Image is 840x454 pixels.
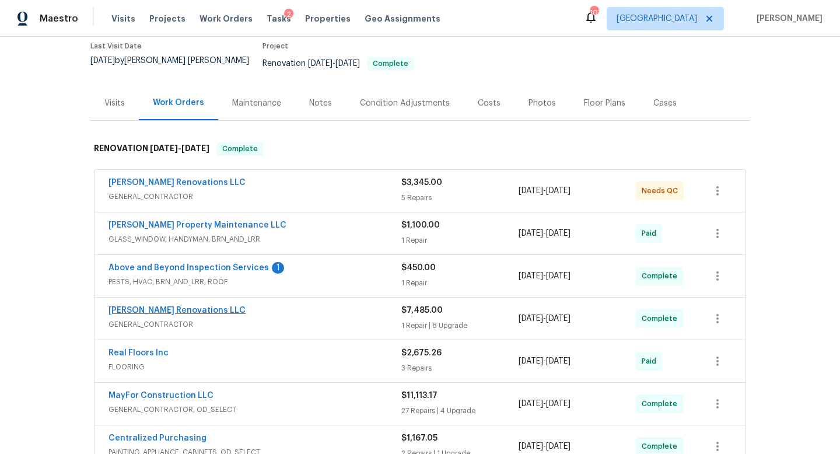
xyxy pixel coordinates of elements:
span: Complete [642,398,682,410]
span: Geo Assignments [365,13,440,25]
span: GENERAL_CONTRACTOR, OD_SELECT [108,404,401,415]
span: [DATE] [150,144,178,152]
span: PESTS, HVAC, BRN_AND_LRR, ROOF [108,276,401,288]
span: GENERAL_CONTRACTOR [108,191,401,202]
div: 1 Repair [401,235,519,246]
div: 1 [272,262,284,274]
div: 2 [284,9,293,20]
div: Maintenance [232,97,281,109]
span: - [519,398,570,410]
span: [DATE] [546,442,570,450]
span: Complete [218,143,262,155]
span: [DATE] [546,315,570,323]
div: 1 Repair | 8 Upgrade [401,320,519,331]
span: $7,485.00 [401,306,443,315]
span: [DATE] [546,187,570,195]
span: [DATE] [519,400,543,408]
span: [DATE] [519,315,543,323]
span: Paid [642,355,661,367]
span: GENERAL_CONTRACTOR [108,319,401,330]
a: Centralized Purchasing [108,434,206,442]
span: - [308,60,360,68]
div: 1 Repair [401,277,519,289]
div: RENOVATION [DATE]-[DATE]Complete [90,130,750,167]
span: [DATE] [546,357,570,365]
div: Notes [309,97,332,109]
span: Tasks [267,15,291,23]
span: Visits [111,13,135,25]
span: Complete [642,441,682,452]
span: [DATE] [308,60,332,68]
span: Project [262,43,288,50]
a: [PERSON_NAME] Property Maintenance LLC [108,221,286,229]
span: Projects [149,13,185,25]
span: $2,675.26 [401,349,442,357]
div: 27 Repairs | 4 Upgrade [401,405,519,417]
span: - [519,313,570,324]
span: [DATE] [519,229,543,238]
span: $3,345.00 [401,179,442,187]
span: Complete [642,270,682,282]
span: Complete [642,313,682,324]
span: GLASS_WINDOW, HANDYMAN, BRN_AND_LRR [108,233,401,245]
span: [DATE] [546,229,570,238]
div: 3 Repairs [401,362,519,374]
span: [DATE] [519,272,543,280]
span: $1,100.00 [401,221,440,229]
span: [GEOGRAPHIC_DATA] [617,13,697,25]
div: Floor Plans [584,97,625,109]
span: [PERSON_NAME] [752,13,822,25]
span: Maestro [40,13,78,25]
span: Last Visit Date [90,43,142,50]
a: [PERSON_NAME] Renovations LLC [108,306,246,315]
span: Complete [368,60,413,67]
span: Properties [305,13,351,25]
span: Renovation [262,60,414,68]
div: 107 [590,7,598,19]
span: - [519,441,570,452]
span: - [519,355,570,367]
span: - [150,144,209,152]
span: $450.00 [401,264,436,272]
div: 5 Repairs [401,192,519,204]
div: Costs [478,97,501,109]
span: Work Orders [199,13,253,25]
a: Above and Beyond Inspection Services [108,264,269,272]
span: Needs QC [642,185,682,197]
span: $11,113.17 [401,392,437,400]
span: - [519,228,570,239]
span: [DATE] [335,60,360,68]
span: FLOORING [108,361,401,373]
a: MayFor Construction LLC [108,392,213,400]
a: [PERSON_NAME] Renovations LLC [108,179,246,187]
span: $1,167.05 [401,434,437,442]
span: [DATE] [519,442,543,450]
a: Real Floors Inc [108,349,169,357]
div: Photos [528,97,556,109]
div: Work Orders [153,97,204,109]
span: [DATE] [519,357,543,365]
div: by [PERSON_NAME] [PERSON_NAME] [90,57,262,79]
span: [DATE] [519,187,543,195]
span: Paid [642,228,661,239]
div: Visits [104,97,125,109]
span: - [519,270,570,282]
h6: RENOVATION [94,142,209,156]
span: [DATE] [90,57,115,65]
span: [DATE] [546,272,570,280]
span: - [519,185,570,197]
div: Condition Adjustments [360,97,450,109]
span: [DATE] [546,400,570,408]
div: Cases [653,97,677,109]
span: [DATE] [181,144,209,152]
